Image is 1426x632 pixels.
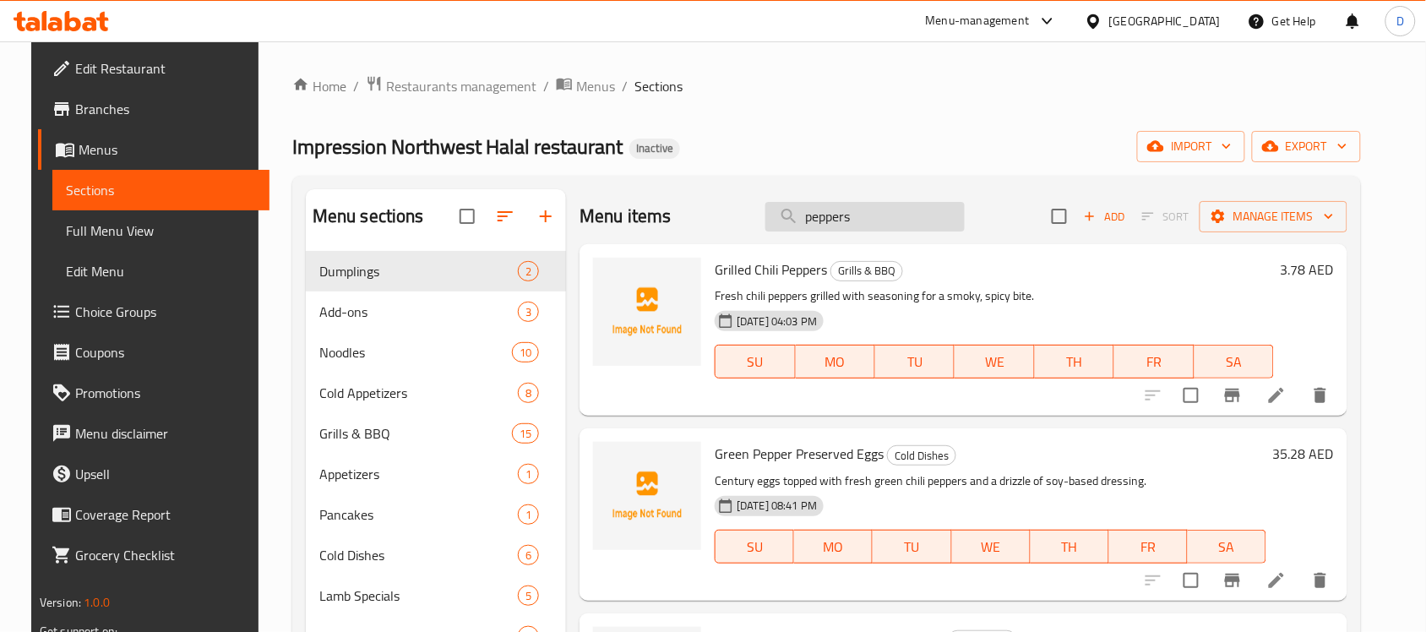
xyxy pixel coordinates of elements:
[518,383,539,403] div: items
[1213,206,1334,227] span: Manage items
[830,261,903,281] div: Grills & BBQ
[75,464,256,484] span: Upsell
[1137,131,1245,162] button: import
[1281,258,1334,281] h6: 3.78 AED
[959,535,1024,559] span: WE
[513,426,538,442] span: 15
[52,170,269,210] a: Sections
[1116,535,1181,559] span: FR
[518,504,539,525] div: items
[38,291,269,332] a: Choice Groups
[1077,204,1131,230] button: Add
[593,258,701,366] img: Grilled Chili Peppers
[353,76,359,96] li: /
[306,291,566,332] div: Add-ons3
[952,530,1031,564] button: WE
[66,221,256,241] span: Full Menu View
[1273,442,1334,466] h6: 35.28 AED
[519,385,538,401] span: 8
[1195,345,1274,379] button: SA
[715,345,795,379] button: SU
[52,210,269,251] a: Full Menu View
[1151,136,1232,157] span: import
[730,313,824,330] span: [DATE] 04:03 PM
[306,413,566,454] div: Grills & BBQ15
[961,350,1027,374] span: WE
[803,350,868,374] span: MO
[622,76,628,96] li: /
[1201,350,1267,374] span: SA
[629,141,680,155] span: Inactive
[1266,570,1287,591] a: Edit menu item
[66,180,256,200] span: Sections
[319,504,518,525] div: Pancakes
[306,373,566,413] div: Cold Appetizers8
[576,76,615,96] span: Menus
[518,545,539,565] div: items
[38,48,269,89] a: Edit Restaurant
[319,342,512,362] span: Noodles
[518,586,539,606] div: items
[629,139,680,159] div: Inactive
[38,332,269,373] a: Coupons
[519,588,538,604] span: 5
[319,586,518,606] span: Lamb Specials
[722,535,787,559] span: SU
[306,575,566,616] div: Lamb Specials5
[38,413,269,454] a: Menu disclaimer
[1265,136,1347,157] span: export
[306,454,566,494] div: Appetizers1
[1212,560,1253,601] button: Branch-specific-item
[75,99,256,119] span: Branches
[519,548,538,564] span: 6
[518,302,539,322] div: items
[292,76,346,96] a: Home
[1121,350,1187,374] span: FR
[873,530,951,564] button: TU
[1109,530,1188,564] button: FR
[75,545,256,565] span: Grocery Checklist
[1173,378,1209,413] span: Select to update
[1195,535,1260,559] span: SA
[75,504,256,525] span: Coverage Report
[75,342,256,362] span: Coupons
[319,464,518,484] div: Appetizers
[715,471,1266,492] p: Century eggs topped with fresh green chili peppers and a drizzle of soy-based dressing.
[1042,199,1077,234] span: Select section
[955,345,1034,379] button: WE
[1173,563,1209,598] span: Select to update
[1252,131,1361,162] button: export
[1031,530,1109,564] button: TH
[40,591,81,613] span: Version:
[875,345,955,379] button: TU
[730,498,824,514] span: [DATE] 08:41 PM
[292,128,623,166] span: Impression Northwest Halal restaurant
[292,75,1361,97] nav: breadcrumb
[794,530,873,564] button: MO
[722,350,788,374] span: SU
[1300,375,1341,416] button: delete
[882,350,948,374] span: TU
[512,342,539,362] div: items
[386,76,536,96] span: Restaurants management
[319,261,518,281] span: Dumplings
[801,535,866,559] span: MO
[75,383,256,403] span: Promotions
[556,75,615,97] a: Menus
[1077,204,1131,230] span: Add item
[449,199,485,234] span: Select all sections
[319,545,518,565] span: Cold Dishes
[1109,12,1221,30] div: [GEOGRAPHIC_DATA]
[366,75,536,97] a: Restaurants management
[888,446,955,466] span: Cold Dishes
[319,423,512,444] span: Grills & BBQ
[518,464,539,484] div: items
[306,535,566,575] div: Cold Dishes6
[38,535,269,575] a: Grocery Checklist
[319,383,518,403] span: Cold Appetizers
[1200,201,1347,232] button: Manage items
